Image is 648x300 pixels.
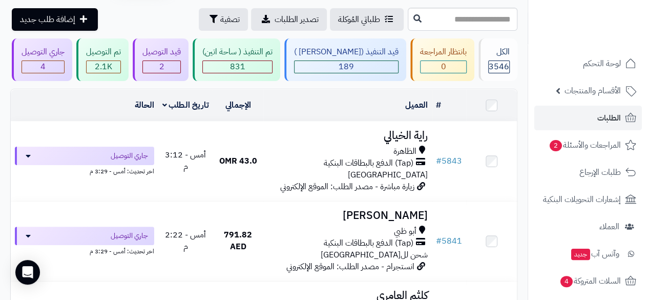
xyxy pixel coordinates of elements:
a: #5841 [436,235,462,247]
div: بانتظار المراجعة [420,46,467,58]
a: جاري التوصيل 4 [10,38,74,81]
span: (Tap) الدفع بالبطاقات البنكية [324,157,413,169]
a: لوحة التحكم [534,51,642,76]
span: أبو ظبي [394,226,416,237]
span: إشعارات التحويلات البنكية [543,192,621,207]
span: [GEOGRAPHIC_DATA] [348,169,428,181]
a: وآتس آبجديد [534,242,642,266]
span: لوحة التحكم [583,56,621,71]
span: زيارة مباشرة - مصدر الطلب: الموقع الإلكتروني [280,181,414,193]
div: 0 [421,61,466,73]
span: # [436,235,442,247]
a: إضافة طلب جديد [12,8,98,31]
span: تصفية [220,13,240,26]
span: أمس - 2:22 م [165,229,206,253]
a: تصدير الطلبات [251,8,327,31]
span: وآتس آب [570,247,619,261]
a: طلبات الإرجاع [534,160,642,185]
a: بانتظار المراجعة 0 [408,38,476,81]
div: Open Intercom Messenger [15,260,40,285]
span: إضافة طلب جديد [20,13,75,26]
a: العملاء [534,214,642,239]
h3: [PERSON_NAME] [267,210,428,222]
a: طلباتي المُوكلة [330,8,404,31]
span: 4 [560,275,573,287]
a: الإجمالي [225,99,251,111]
div: 831 [203,61,272,73]
span: الظاهرة [393,146,416,157]
span: جديد [571,249,590,260]
div: جاري التوصيل [22,46,65,58]
span: شحن لل[GEOGRAPHIC_DATA] [321,249,428,261]
div: 189 [295,61,398,73]
div: اخر تحديث: أمس - 3:29 م [15,245,154,256]
span: 43.0 OMR [219,155,257,167]
span: جاري التوصيل [111,151,148,161]
span: العملاء [599,219,619,234]
span: جاري التوصيل [111,231,148,241]
span: الطلبات [597,111,621,125]
span: 2 [159,61,164,73]
span: 3546 [489,61,509,73]
div: قيد التنفيذ ([PERSON_NAME] ) [294,46,399,58]
span: 2 [549,139,562,151]
a: الطلبات [534,106,642,130]
span: طلبات الإرجاع [579,165,621,179]
div: 2 [143,61,180,73]
a: الحالة [135,99,154,111]
a: العميل [405,99,428,111]
div: تم التوصيل [86,46,121,58]
span: طلباتي المُوكلة [338,13,380,26]
div: تم التنفيذ ( ساحة اتين) [202,46,273,58]
a: #5843 [436,155,462,167]
a: قيد التنفيذ ([PERSON_NAME] ) 189 [282,38,408,81]
span: 831 [230,61,245,73]
a: إشعارات التحويلات البنكية [534,187,642,212]
span: الأقسام والمنتجات [565,84,621,98]
button: تصفية [199,8,248,31]
a: # [436,99,441,111]
span: 0 [441,61,446,73]
span: 189 [339,61,354,73]
div: الكل [488,46,510,58]
h3: راية الخيالي [267,130,428,142]
span: تصدير الطلبات [275,13,319,26]
img: logo-2.png [578,8,638,29]
a: قيد التوصيل 2 [131,38,191,81]
a: تاريخ الطلب [162,99,209,111]
a: تم التوصيل 2.1K [74,38,131,81]
a: السلات المتروكة4 [534,269,642,293]
span: 4 [40,61,46,73]
div: 4 [22,61,64,73]
span: المراجعات والأسئلة [549,138,621,152]
div: اخر تحديث: أمس - 3:29 م [15,165,154,176]
div: 2071 [87,61,120,73]
span: 2.1K [95,61,112,73]
span: 791.82 AED [224,229,252,253]
a: الكل3546 [476,38,519,81]
a: المراجعات والأسئلة2 [534,133,642,157]
span: السلات المتروكة [559,274,621,288]
span: أمس - 3:12 م [165,149,206,173]
div: قيد التوصيل [142,46,181,58]
span: (Tap) الدفع بالبطاقات البنكية [324,237,413,249]
span: # [436,155,442,167]
a: تم التنفيذ ( ساحة اتين) 831 [191,38,282,81]
span: انستجرام - مصدر الطلب: الموقع الإلكتروني [286,261,414,273]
